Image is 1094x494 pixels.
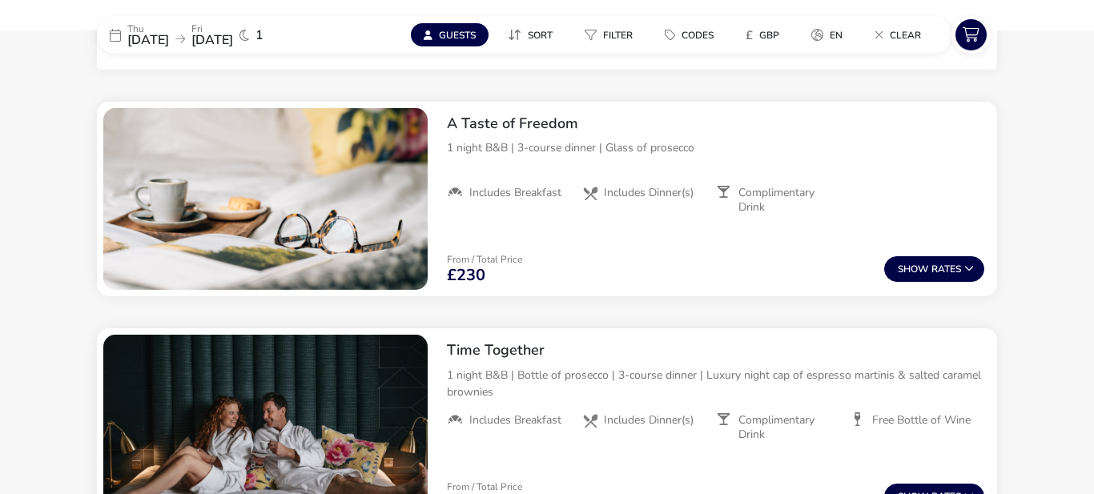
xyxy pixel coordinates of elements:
button: Clear [862,23,934,46]
naf-pibe-menu-bar-item: Filter [572,23,652,46]
p: 1 night B&B | Bottle of prosecco | 3-course dinner | Luxury night cap of espresso martinis & salt... [447,367,984,400]
button: ShowRates [884,256,984,282]
div: Time Together1 night B&B | Bottle of prosecco | 3-course dinner | Luxury night cap of espresso ma... [434,328,997,455]
p: From / Total Price [447,255,522,264]
span: Includes Breakfast [469,413,561,428]
span: Guests [439,29,476,42]
swiper-slide: 1 / 1 [103,108,428,291]
naf-pibe-menu-bar-item: en [798,23,862,46]
span: Includes Dinner(s) [604,186,694,200]
button: £GBP [733,23,792,46]
span: Complimentary Drink [738,186,838,215]
button: Sort [495,23,565,46]
button: Filter [572,23,646,46]
naf-pibe-menu-bar-item: Guests [411,23,495,46]
naf-pibe-menu-bar-item: Sort [495,23,572,46]
button: Codes [652,23,726,46]
span: Includes Dinner(s) [604,413,694,428]
span: [DATE] [127,31,169,49]
p: From / Total Price [447,482,522,492]
naf-pibe-menu-bar-item: Clear [862,23,940,46]
span: en [830,29,843,42]
h2: Time Together [447,341,984,359]
span: 1 [255,29,263,42]
i: £ [746,27,753,43]
span: Clear [890,29,921,42]
span: Free Bottle of Wine [872,413,971,428]
span: [DATE] [191,31,233,49]
span: GBP [759,29,779,42]
span: Filter [603,29,633,42]
button: Guests [411,23,489,46]
div: Thu[DATE]Fri[DATE]1 [97,16,337,54]
span: Includes Breakfast [469,186,561,200]
p: Fri [191,24,233,34]
button: en [798,23,855,46]
naf-pibe-menu-bar-item: Codes [652,23,733,46]
h2: A Taste of Freedom [447,114,984,133]
span: Show [898,264,931,275]
span: £230 [447,267,485,283]
p: 1 night B&B | 3-course dinner | Glass of prosecco [447,139,984,156]
div: A Taste of Freedom1 night B&B | 3-course dinner | Glass of proseccoIncludes BreakfastIncludes Din... [434,102,997,228]
p: Thu [127,24,169,34]
span: Codes [682,29,714,42]
span: Complimentary Drink [738,413,838,442]
naf-pibe-menu-bar-item: £GBP [733,23,798,46]
span: Sort [528,29,553,42]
